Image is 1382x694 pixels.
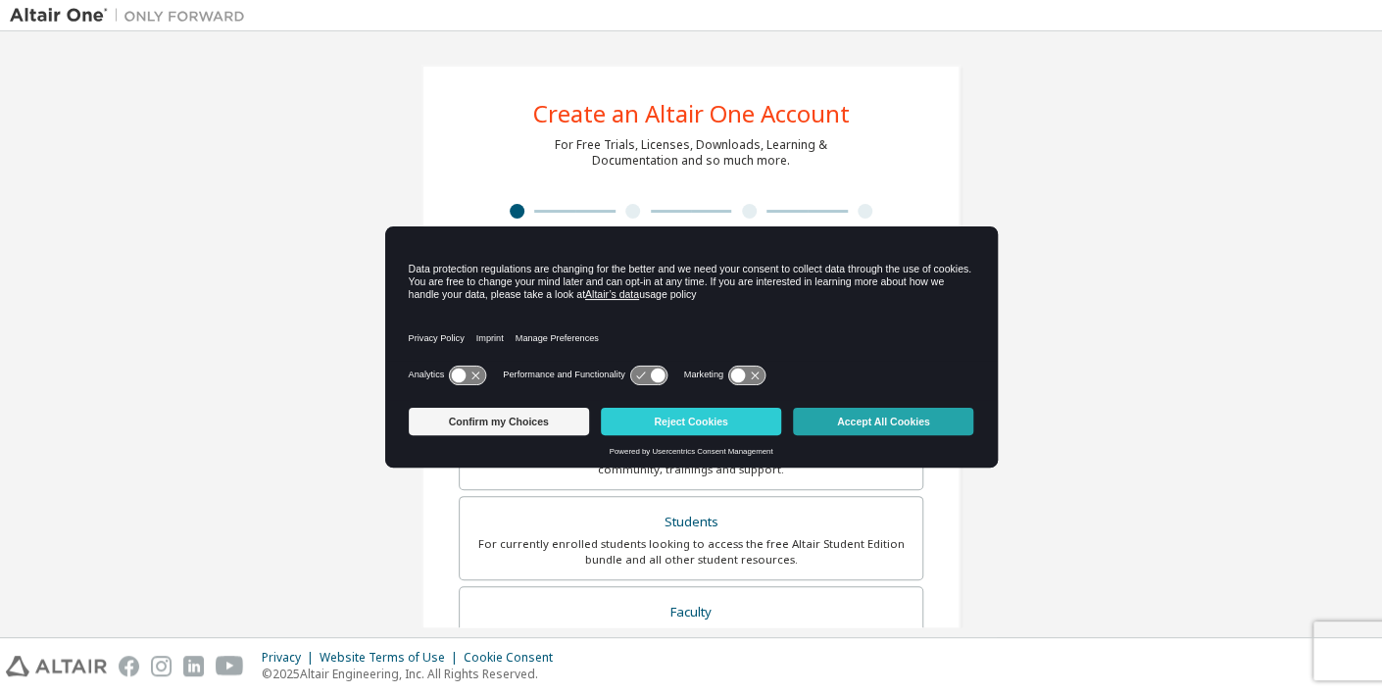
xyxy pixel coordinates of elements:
div: Website Terms of Use [320,650,464,666]
img: altair_logo.svg [6,656,107,676]
img: facebook.svg [119,656,139,676]
div: Faculty [471,599,911,626]
div: For currently enrolled students looking to access the free Altair Student Edition bundle and all ... [471,536,911,568]
div: Students [471,509,911,536]
div: For faculty & administrators of academic institutions administering students and accessing softwa... [471,625,911,657]
img: linkedin.svg [183,656,204,676]
div: Create an Altair One Account [533,102,850,125]
div: Security Setup [808,223,924,239]
div: Verify Email [575,223,692,239]
div: Account Info [691,223,808,239]
div: Personal Info [459,223,575,239]
img: youtube.svg [216,656,244,676]
div: Cookie Consent [464,650,565,666]
p: © 2025 Altair Engineering, Inc. All Rights Reserved. [262,666,565,682]
img: Altair One [10,6,255,25]
img: instagram.svg [151,656,172,676]
div: For Free Trials, Licenses, Downloads, Learning & Documentation and so much more. [555,137,827,169]
div: Privacy [262,650,320,666]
